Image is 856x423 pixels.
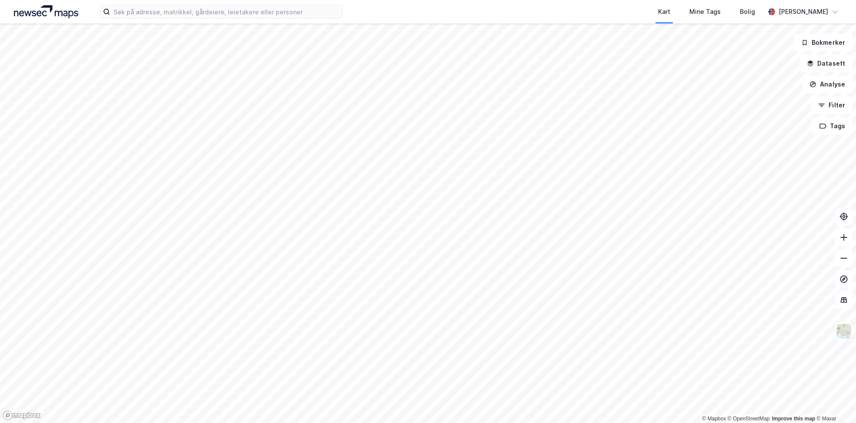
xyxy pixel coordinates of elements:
[110,5,342,18] input: Søk på adresse, matrikkel, gårdeiere, leietakere eller personer
[779,7,828,17] div: [PERSON_NAME]
[740,7,755,17] div: Bolig
[772,416,815,422] a: Improve this map
[799,55,853,72] button: Datasett
[689,7,721,17] div: Mine Tags
[794,34,853,51] button: Bokmerker
[812,117,853,135] button: Tags
[813,381,856,423] div: Kontrollprogram for chat
[728,416,770,422] a: OpenStreetMap
[802,76,853,93] button: Analyse
[811,97,853,114] button: Filter
[3,410,41,420] a: Mapbox homepage
[702,416,726,422] a: Mapbox
[14,5,78,18] img: logo.a4113a55bc3d86da70a041830d287a7e.svg
[813,381,856,423] iframe: Chat Widget
[658,7,670,17] div: Kart
[836,323,852,340] img: Z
